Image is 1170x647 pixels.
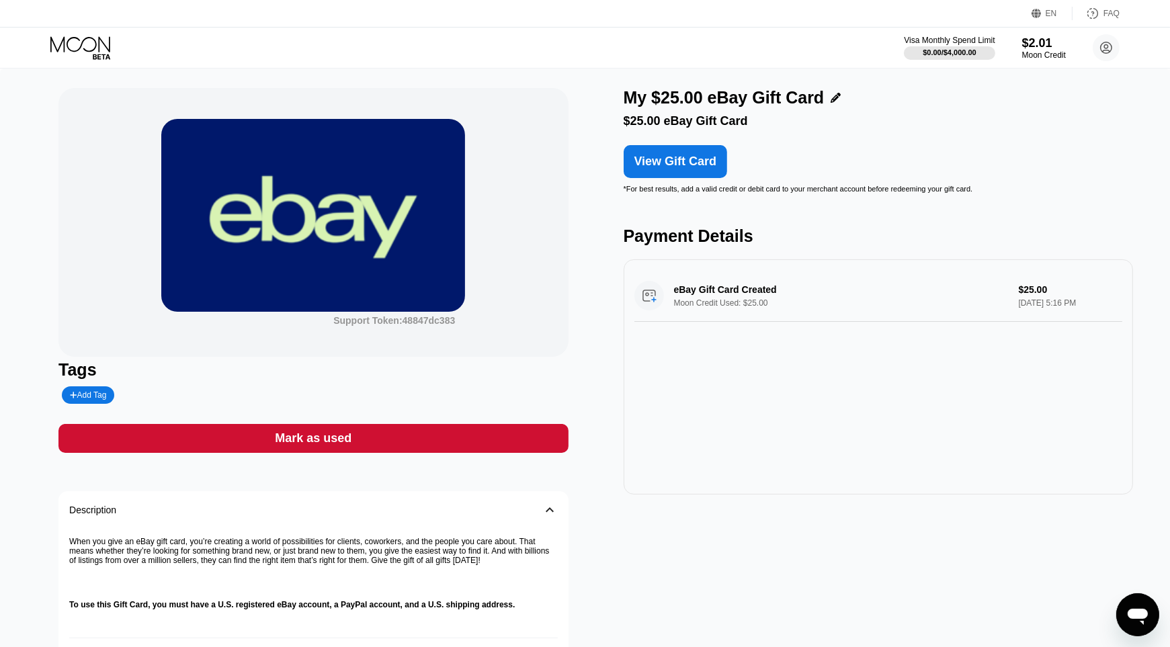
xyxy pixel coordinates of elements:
div: $0.00 / $4,000.00 [923,48,976,56]
div: View Gift Card [624,145,728,178]
div: EN [1032,7,1073,20]
div: Add Tag [70,390,106,400]
div: * For best results, add a valid credit or debit card to your merchant account before redeeming yo... [624,185,1133,193]
div: Payment Details [624,226,1133,246]
div: $2.01Moon Credit [1022,36,1066,60]
div: Tags [58,360,568,380]
div: Mark as used [275,431,351,446]
div: FAQ [1103,9,1120,18]
strong: To use this Gift Card, you must have a U.S. registered eBay account, a PayPal account, and a U.S.... [69,600,515,609]
div: Visa Monthly Spend Limit [904,36,995,45]
div: My $25.00 eBay Gift Card [624,88,825,107]
div: Description [69,505,116,515]
div: Add Tag [62,386,114,404]
iframe: Button to launch messaging window [1116,593,1159,636]
div: 󰅀 [542,502,558,518]
div: EN [1046,9,1057,18]
div: $2.01 [1022,36,1066,50]
div: Support Token: 48847dc383 [333,315,455,326]
div: Support Token:48847dc383 [333,315,455,326]
p: When you give an eBay gift card, you’re creating a world of possibilities for clients, coworkers,... [69,537,557,565]
div: Moon Credit [1022,50,1066,60]
div: FAQ [1073,7,1120,20]
div: Mark as used [58,424,568,453]
div: Visa Monthly Spend Limit$0.00/$4,000.00 [904,36,995,60]
div: $25.00 eBay Gift Card [624,114,1133,128]
div: View Gift Card [634,155,717,169]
